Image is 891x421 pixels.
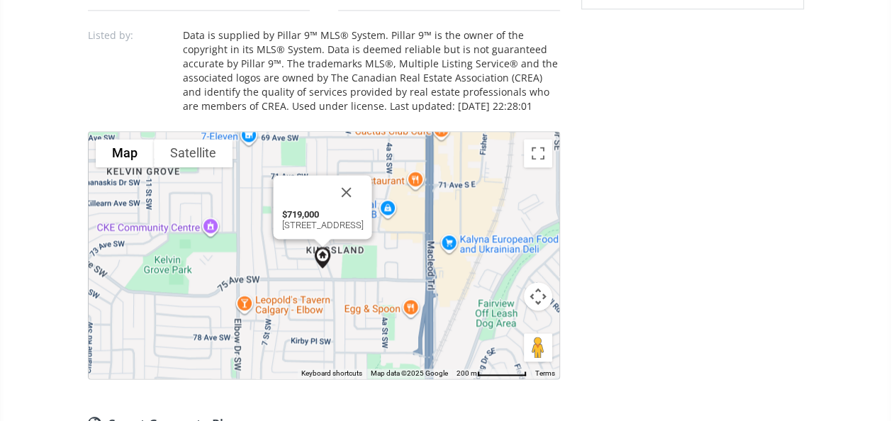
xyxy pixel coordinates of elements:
button: Show satellite imagery [154,139,232,167]
img: Google [92,360,139,378]
button: Map camera controls [524,282,552,310]
div: [STREET_ADDRESS] [281,209,363,230]
a: Terms [535,369,555,377]
a: Open this area in Google Maps (opens a new window) [92,360,139,378]
div: Data is supplied by Pillar 9™ MLS® System. Pillar 9™ is the owner of the copyright in its MLS® Sy... [183,28,560,113]
span: 200 m [456,369,477,377]
button: Show street map [96,139,154,167]
button: Map Scale: 200 m per 66 pixels [452,369,531,378]
button: Drag Pegman onto the map to open Street View [524,333,552,361]
p: Listed by: [88,28,173,43]
button: Toggle fullscreen view [524,139,552,167]
button: Close [329,175,363,209]
span: $719,000 [281,209,318,220]
span: Map data ©2025 Google [371,369,448,377]
button: Keyboard shortcuts [301,369,362,378]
